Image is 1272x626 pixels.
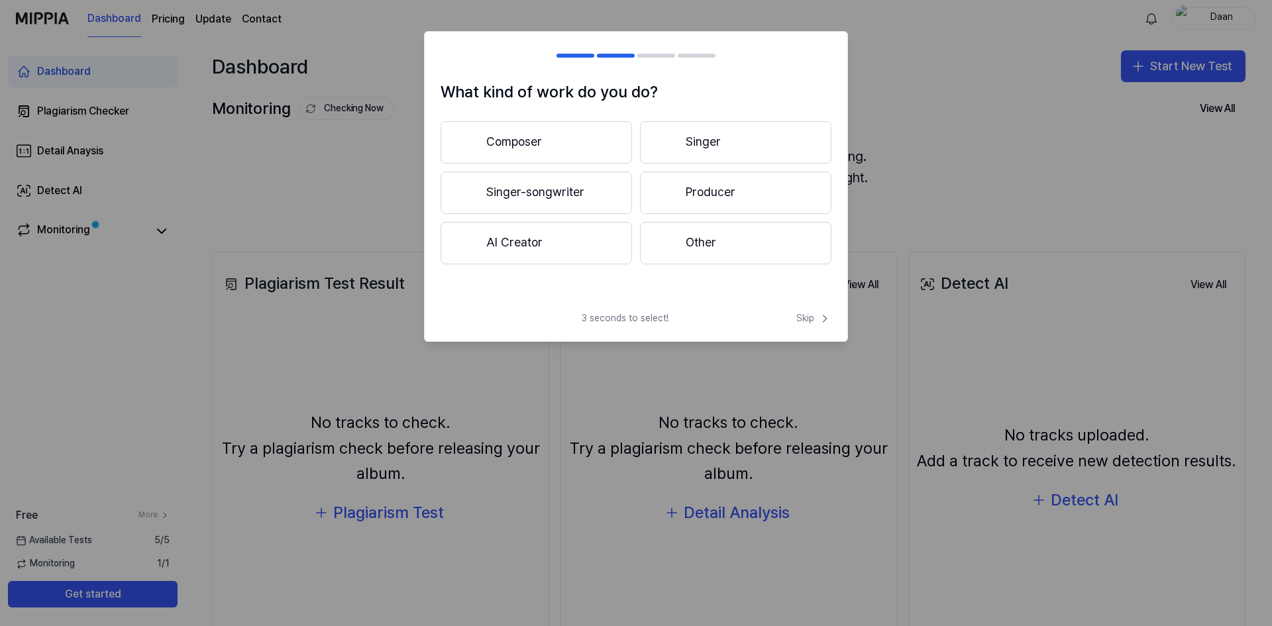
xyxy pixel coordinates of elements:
[441,222,632,264] button: AI Creator
[794,312,831,325] button: Skip
[640,222,831,264] button: Other
[640,121,831,164] button: Singer
[582,312,668,325] span: 3 seconds to select!
[640,172,831,214] button: Producer
[441,172,632,214] button: Singer-songwriter
[441,121,632,164] button: Composer
[796,312,831,325] span: Skip
[441,79,831,105] h1: What kind of work do you do?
